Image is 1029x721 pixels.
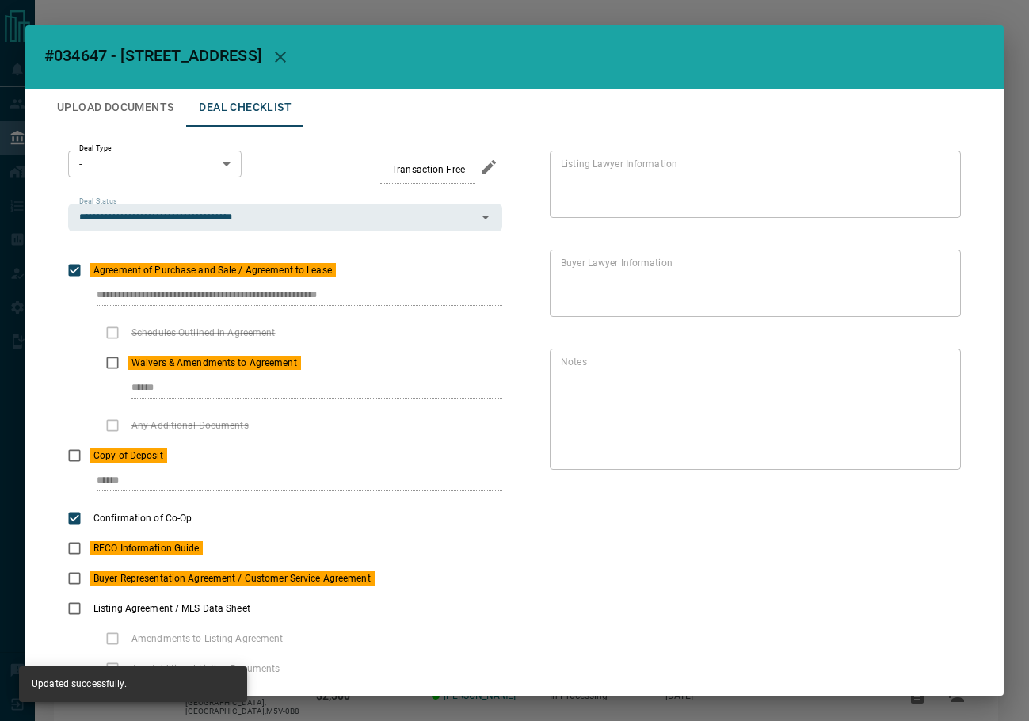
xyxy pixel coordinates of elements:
span: Any Additional Documents [128,418,253,433]
div: - [68,151,242,177]
span: Agreement of Purchase and Sale / Agreement to Lease [90,263,336,277]
input: checklist input [97,471,469,491]
button: Open [474,206,497,228]
button: edit [475,154,502,181]
div: Updated successfully. [32,671,127,697]
textarea: text field [561,356,943,463]
button: Deal Checklist [186,89,304,127]
span: RECO Information Guide [90,541,203,555]
span: Waivers & Amendments to Agreement [128,356,301,370]
span: Any Additional Listing Documents [128,662,284,676]
span: Confirmation of Co-Op [90,511,196,525]
span: Buyer Representation Agreement / Customer Service Agreement [90,571,375,586]
span: Amendments to Listing Agreement [128,631,288,646]
label: Deal Type [79,143,112,154]
span: #034647 - [STREET_ADDRESS] [44,46,261,65]
input: checklist input [97,285,469,306]
span: Schedules Outlined in Agreement [128,326,280,340]
input: checklist input [131,378,469,399]
button: Upload Documents [44,89,186,127]
textarea: text field [561,257,943,311]
span: Listing Agreement / MLS Data Sheet [90,601,254,616]
textarea: text field [561,158,943,212]
span: Copy of Deposit [90,448,167,463]
label: Deal Status [79,196,116,207]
